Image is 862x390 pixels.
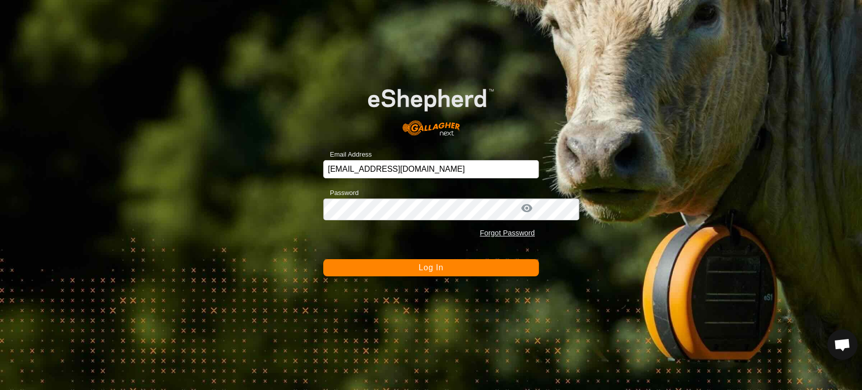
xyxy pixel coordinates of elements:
[323,160,539,178] input: Email Address
[827,329,857,360] div: Open chat
[323,259,539,276] button: Log In
[323,188,359,198] label: Password
[419,263,443,272] span: Log In
[323,150,372,160] label: Email Address
[345,71,517,144] img: E-shepherd Logo
[480,229,535,237] a: Forgot Password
